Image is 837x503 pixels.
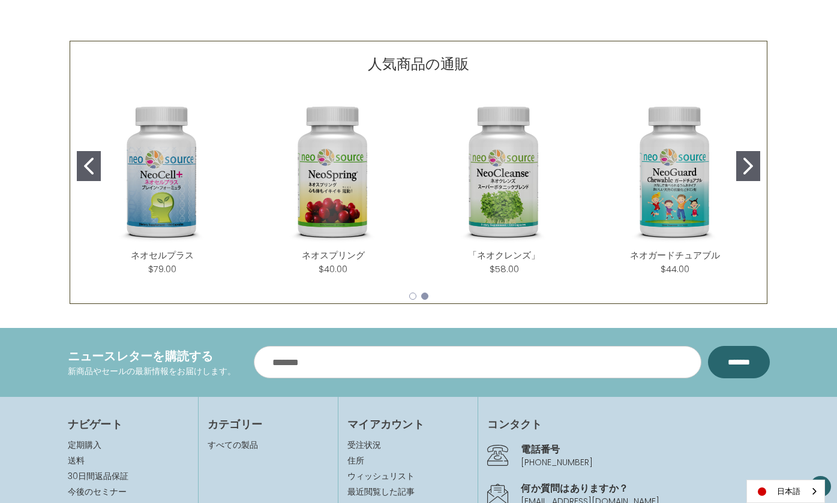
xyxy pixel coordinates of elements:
[347,454,469,467] a: 住所
[468,249,540,261] a: 「ネオクレンズ」
[68,454,85,466] a: 送料
[319,262,347,276] div: $40.00
[409,293,416,300] button: Go to slide 1
[347,416,469,432] h4: マイアカウント
[68,470,128,482] a: 30日間返品保証
[630,249,720,261] a: ネオガードチュアブル
[490,262,519,276] div: $58.00
[248,87,419,285] div: NeoSpring
[421,293,428,300] button: Go to slide 2
[208,416,329,432] h4: カテゴリー
[661,262,689,276] div: $44.00
[208,439,258,451] a: すべての製品
[86,97,238,248] img: ネオセルプラス
[302,249,365,261] a: ネオスプリング
[521,456,593,468] a: [PHONE_NUMBER]
[746,480,825,503] div: Language
[736,151,760,181] button: Go to slide 2
[590,87,761,285] div: NeoGuard Chewable
[746,480,825,503] aside: Language selected: 日本語
[521,481,769,495] h4: 何か質問はありますか？
[77,87,248,285] div: NeoCell Plus
[257,97,409,248] img: ネオスプリング
[419,87,590,285] div: NeoCleanse
[487,416,769,432] h4: コンタクト
[347,470,469,483] a: ウィッシュリスト
[368,53,469,75] p: 人気商品の通販
[747,480,824,502] a: 日本語
[68,347,236,365] h4: ニュースレターを購読する
[521,442,769,456] h4: 電話番号
[77,151,101,181] button: Go to slide 1
[131,249,194,261] a: ネオセルプラス
[68,416,189,432] h4: ナビゲート
[347,439,469,451] a: 受注状況
[599,97,751,248] img: ネオガードチュアブル
[68,486,127,498] a: 今後のセミナー
[148,262,176,276] div: $79.00
[428,97,580,248] img: 「ネオクレンズ」
[68,365,236,378] p: 新商品やセールの最新情報をお届けします。
[347,486,469,498] a: 最近閲覧した記事
[68,439,101,451] a: 定期購入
